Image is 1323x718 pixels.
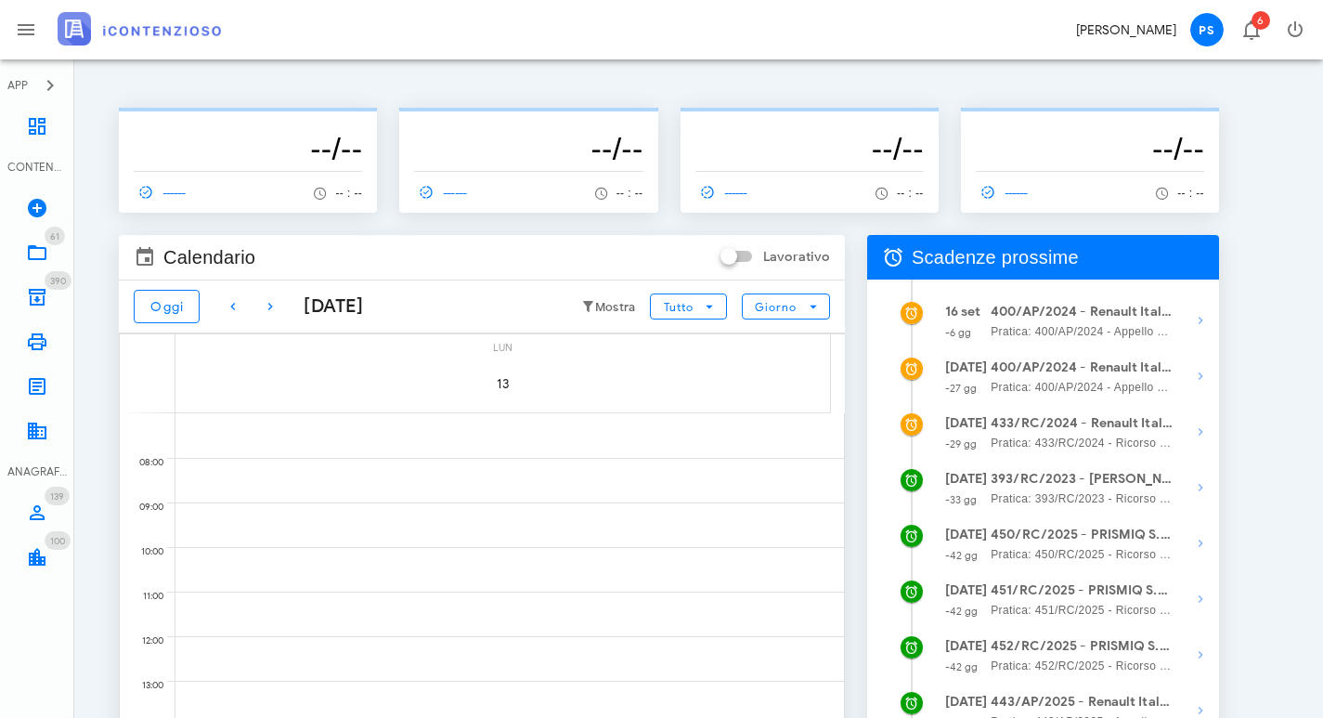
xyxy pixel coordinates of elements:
div: ANAGRAFICA [7,463,67,480]
span: -- : -- [616,187,643,200]
span: Distintivo [1252,11,1270,30]
button: Distintivo [1228,7,1273,52]
button: Mostra dettagli [1182,302,1219,339]
span: ------ [976,184,1030,201]
span: 139 [50,490,64,503]
span: 61 [50,230,59,242]
small: -29 gg [945,437,978,450]
span: 390 [50,275,66,287]
img: logo-text-2x.png [58,12,221,46]
span: -- : -- [335,187,362,200]
span: Distintivo [45,271,71,290]
button: Mostra dettagli [1182,636,1219,673]
h3: --/-- [134,130,362,167]
p: -------------- [976,115,1204,130]
strong: 443/AP/2025 - Renault Italia Spa - Inviare Appello [991,692,1174,712]
span: ------ [414,184,468,201]
small: -42 gg [945,660,979,673]
span: Oggi [149,299,184,315]
strong: [DATE] [945,415,988,431]
p: -------------- [695,115,924,130]
strong: [DATE] [945,694,988,710]
button: Giorno [742,294,830,320]
button: Mostra dettagli [1182,413,1219,450]
span: Scadenze prossime [912,242,1079,272]
span: Pratica: 452/RC/2025 - Ricorso contro Agenzia Delle Entrate Direzione Provinciale II Di Roma [991,657,1174,675]
div: [DATE] [289,293,363,320]
div: 13:00 [120,675,167,696]
strong: 400/AP/2024 - Renault Italia Spa - Presentarsi in Udienza [991,358,1174,378]
span: Calendario [163,242,255,272]
span: Pratica: 400/AP/2024 - Appello contro Agenzia Delle Entrate Riscossione Provincia Di [GEOGRAPHIC_... [991,322,1174,341]
button: Mostra dettagli [1182,525,1219,562]
button: 13 [477,358,529,410]
button: Mostra dettagli [1182,358,1219,395]
span: Pratica: 450/RC/2025 - Ricorso contro Agenzia Delle Entrate Direzione Provinciale II Di Roma [991,545,1174,564]
span: Pratica: 400/AP/2024 - Appello contro Agenzia Delle Entrate Riscossione Provincia Di [GEOGRAPHIC_... [991,378,1174,397]
div: [PERSON_NAME] [1076,20,1176,40]
strong: [DATE] [945,527,988,542]
div: 09:00 [120,497,167,517]
div: 11:00 [120,586,167,607]
strong: 450/RC/2025 - PRISMIQ S.R.L. - Inviare Ricorso [991,525,1174,545]
small: -42 gg [945,605,979,618]
span: -- : -- [897,187,924,200]
strong: [DATE] [945,471,988,487]
strong: [DATE] [945,638,988,654]
small: -33 gg [945,493,978,506]
strong: 16 set [945,304,981,320]
span: 100 [50,535,65,547]
small: -6 gg [945,326,972,339]
strong: 451/RC/2025 - PRISMIQ S.R.L. - Inviare Ricorso [991,581,1174,601]
small: -27 gg [945,382,978,395]
div: lun [175,334,830,358]
strong: [DATE] [945,582,988,598]
strong: 393/RC/2023 - [PERSON_NAME] - Impugnare la Decisione del Giudice (Parz. Favorevole) [991,469,1174,490]
div: 08:00 [120,452,167,473]
a: ------ [134,179,195,205]
button: Oggi [134,290,200,323]
a: ------ [414,179,475,205]
label: Lavorativo [763,248,830,267]
h3: --/-- [414,130,642,167]
span: ------ [134,184,188,201]
button: Tutto [650,294,726,320]
a: ------ [695,179,757,205]
strong: 452/RC/2025 - PRISMIQ S.R.L. - Inviare Ricorso [991,636,1174,657]
div: 12:00 [120,631,167,651]
span: PS [1190,13,1224,46]
small: Mostra [595,300,636,315]
strong: 400/AP/2024 - Renault Italia Spa - Depositare Documenti per Udienza [991,302,1174,322]
button: PS [1184,7,1228,52]
strong: [DATE] [945,359,988,375]
button: Mostra dettagli [1182,469,1219,506]
button: Mostra dettagli [1182,581,1219,618]
div: 10:00 [120,542,167,562]
span: ------ [695,184,749,201]
small: -42 gg [945,549,979,562]
h3: --/-- [695,130,924,167]
span: Distintivo [45,487,70,505]
span: Tutto [663,300,694,314]
span: -- : -- [1177,187,1204,200]
a: ------ [976,179,1037,205]
h3: --/-- [976,130,1204,167]
span: Distintivo [45,227,65,245]
span: Pratica: 433/RC/2024 - Ricorso contro Agenzia Entrate DIrezione Provinciale 3 - Roma 4 (Udienza) [991,434,1174,452]
span: 13 [477,376,529,392]
div: CONTENZIOSO [7,159,67,176]
strong: 433/RC/2024 - Renault Italia Spa - Depositare Documenti per Udienza [991,413,1174,434]
p: -------------- [134,115,362,130]
span: Giorno [754,300,798,314]
span: Pratica: 393/RC/2023 - Ricorso contro Dipartimento Risorse Economiche Comune Di Roma Capitale, Ae... [991,490,1174,508]
span: Pratica: 451/RC/2025 - Ricorso contro Agenzia Delle Entrate Direzione Provinciale II Di Roma [991,601,1174,620]
p: -------------- [414,115,642,130]
span: Distintivo [45,531,71,550]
